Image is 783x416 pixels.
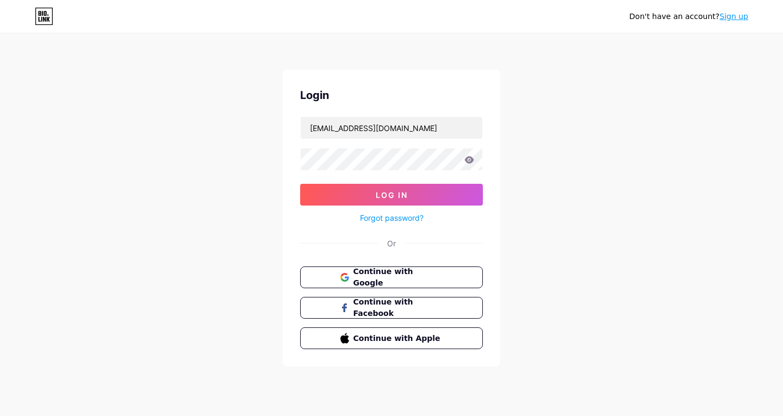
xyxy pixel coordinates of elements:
[629,11,748,22] div: Don't have an account?
[300,297,483,319] button: Continue with Facebook
[376,190,408,200] span: Log In
[301,117,482,139] input: Username
[719,12,748,21] a: Sign up
[300,184,483,206] button: Log In
[300,87,483,103] div: Login
[353,266,443,289] span: Continue with Google
[353,333,443,344] span: Continue with Apple
[360,212,424,223] a: Forgot password?
[387,238,396,249] div: Or
[353,296,443,319] span: Continue with Facebook
[300,327,483,349] button: Continue with Apple
[300,266,483,288] button: Continue with Google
